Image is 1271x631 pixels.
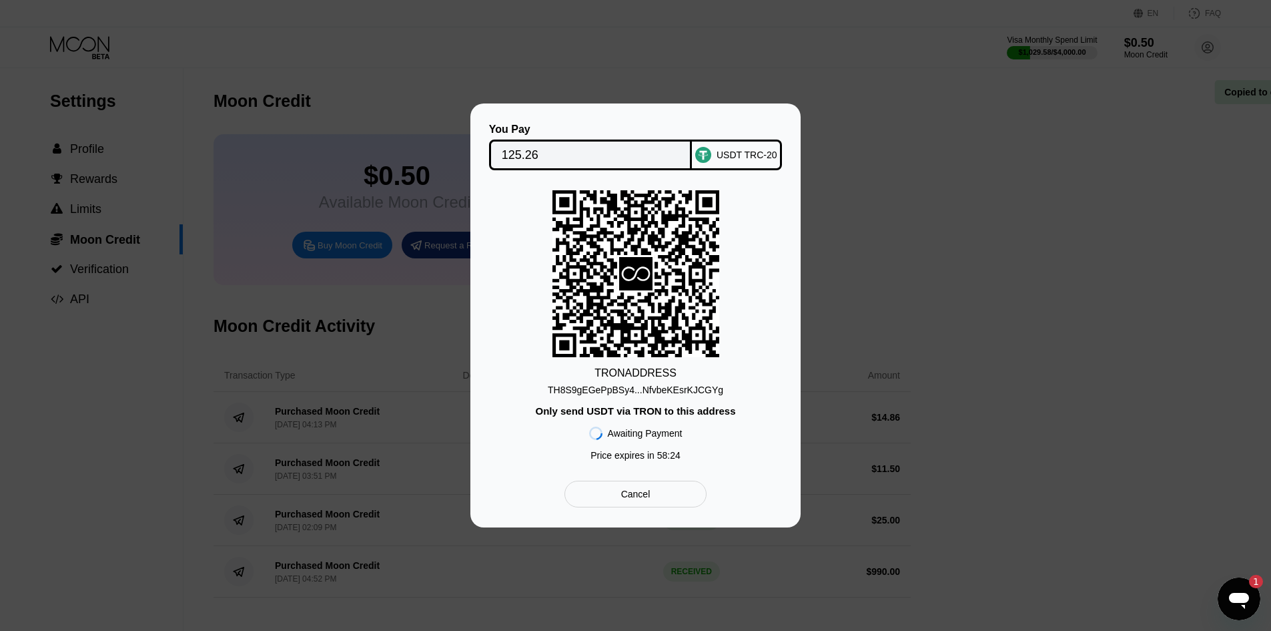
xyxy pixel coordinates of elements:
[1218,578,1260,620] iframe: Button to launch messaging window, 1 unread message
[548,379,723,395] div: TH8S9gEGePpBSy4...NfvbeKEsrKJCGYg
[1236,575,1263,588] iframe: Number of unread messages
[490,124,781,170] div: You PayUSDT TRC-20
[590,450,681,461] div: Price expires in
[564,481,707,507] div: Cancel
[594,367,677,379] div: TRON ADDRESS
[608,428,683,439] div: Awaiting Payment
[535,405,735,417] div: Only send USDT via TRON to this address
[717,150,777,160] div: USDT TRC-20
[657,450,681,461] span: 58 : 24
[548,385,723,395] div: TH8S9gEGePpBSy4...NfvbeKEsrKJCGYg
[621,488,651,500] div: Cancel
[489,124,693,136] div: You Pay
